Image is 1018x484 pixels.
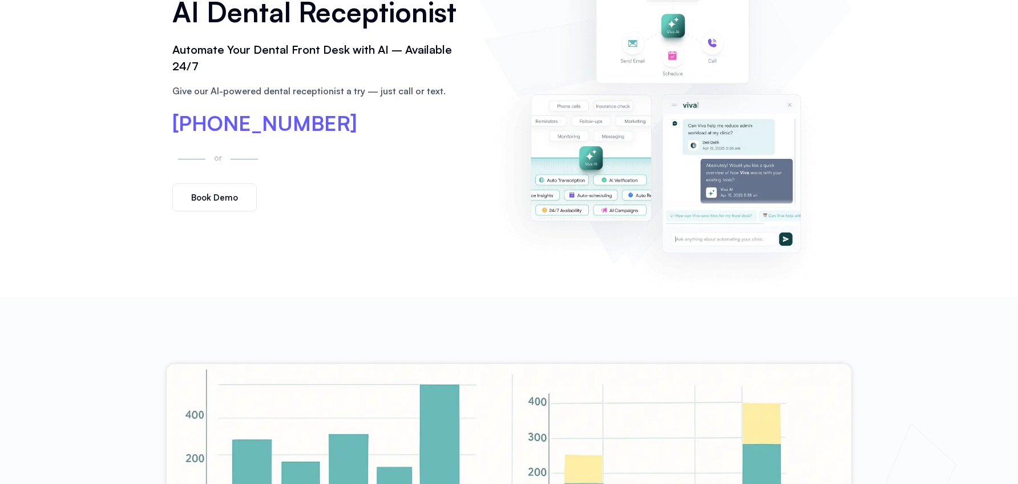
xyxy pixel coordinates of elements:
[172,84,467,98] p: Give our AI-powered dental receptionist a try — just call or text.
[191,193,238,202] span: Book Demo
[172,113,357,134] a: [PHONE_NUMBER]
[172,183,257,211] a: Book Demo
[211,151,225,164] p: or
[172,42,467,75] h2: Automate Your Dental Front Desk with AI – Available 24/7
